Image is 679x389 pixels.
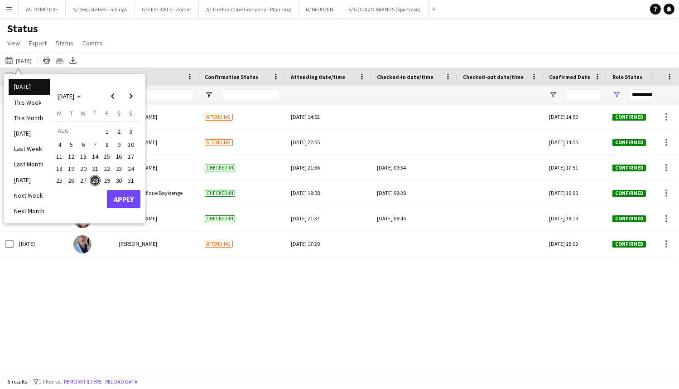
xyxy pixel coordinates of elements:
a: Export [25,37,50,49]
span: 19 [66,163,77,174]
button: Next month [122,87,140,105]
button: 16-08-2025 [113,151,125,162]
span: Confirmed [612,114,646,121]
span: Date [19,73,32,80]
button: S/ Degustaties-Tastings [66,0,135,18]
button: 20-08-2025 [77,163,89,175]
span: Checked-in [205,190,235,197]
button: 19-08-2025 [65,163,77,175]
span: 8 [101,139,112,150]
span: 30 [114,175,125,186]
div: [DATE] 16:00 [544,180,607,205]
span: 28 [90,175,101,186]
button: AUTOMOTIVE [19,0,66,18]
span: Confirmed Date [549,73,590,80]
button: Apply [107,190,140,208]
button: S/ GOLAZO BRANDS (Sportizon) [341,0,429,18]
button: 10-08-2025 [125,139,137,151]
span: Export [29,39,47,47]
span: T [93,109,96,117]
span: [PERSON_NAME] [119,240,157,247]
li: [DATE] [9,126,50,141]
button: 14-08-2025 [89,151,101,162]
span: Photo [73,73,89,80]
span: 27 [78,175,89,186]
div: [DATE] 19:08 [291,180,366,205]
span: Attending date/time [291,73,345,80]
div: [DATE] 17:20 [291,231,366,256]
span: Role Status [612,73,642,80]
button: 09-08-2025 [113,139,125,151]
button: 03-08-2025 [125,125,137,139]
button: 02-08-2025 [113,125,125,139]
td: AUG [53,125,101,139]
button: A/ The Frontline Company - Planning [199,0,299,18]
span: Attending [205,241,233,248]
span: 12 [66,151,77,162]
button: 08-08-2025 [101,139,113,151]
button: 24-08-2025 [125,163,137,175]
button: 31-08-2025 [125,175,137,186]
button: Open Filter Menu [549,91,557,99]
span: Checked-in [205,215,235,222]
li: Last Week [9,141,50,156]
span: 21 [90,163,101,174]
span: 9 [114,139,125,150]
button: 22-08-2025 [101,163,113,175]
button: 28-08-2025 [89,175,101,186]
button: Remove filters [62,377,103,387]
button: 25-08-2025 [53,175,65,186]
button: G/ FESTIVALS - Zomer [135,0,199,18]
span: S [117,109,121,117]
span: 10 [125,139,136,150]
img: Thierry Seghers [73,235,91,253]
li: This Week [9,95,50,110]
span: 7 [90,139,101,150]
span: Checked-out date/time [463,73,524,80]
span: 26 [66,175,77,186]
a: Comms [79,37,106,49]
span: View [7,39,20,47]
span: 13 [78,151,89,162]
div: [DATE] [14,231,68,256]
span: Attending [205,139,233,146]
button: 11-08-2025 [53,151,65,162]
span: S [129,109,133,117]
button: Open Filter Menu [205,91,213,99]
span: 15 [101,151,112,162]
span: 31 [125,175,136,186]
div: [DATE] 08:45 [377,206,452,231]
span: 5 [66,139,77,150]
div: [DATE] 14:55 [544,130,607,155]
button: 05-08-2025 [65,139,77,151]
span: W [81,109,86,117]
div: [DATE] 22:55 [291,130,366,155]
span: 29 [101,175,112,186]
span: 17 [125,151,136,162]
button: Previous month [104,87,122,105]
app-action-btn: Print [41,55,52,66]
input: Confirmed Date Filter Input [565,89,602,100]
button: 21-08-2025 [89,163,101,175]
button: 17-08-2025 [125,151,137,162]
div: [DATE] 14:52 [291,104,366,129]
button: 04-08-2025 [53,139,65,151]
li: [DATE] [9,172,50,188]
button: 07-08-2025 [89,139,101,151]
div: [DATE] 15:09 [544,231,607,256]
input: Name Filter Input [135,89,194,100]
li: Next Month [9,203,50,219]
span: 2 [114,125,125,138]
span: 25 [54,175,65,186]
button: 12-08-2025 [65,151,77,162]
li: Last Month [9,156,50,172]
button: 26-08-2025 [65,175,77,186]
app-action-btn: Export XLSX [67,55,78,66]
span: Confirmed [612,215,646,222]
div: [DATE] 21:36 [291,155,366,180]
span: 11 [54,151,65,162]
button: 01-08-2025 [101,125,113,139]
span: F [106,109,109,117]
button: 15-08-2025 [101,151,113,162]
div: [DATE] 14:50 [544,104,607,129]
